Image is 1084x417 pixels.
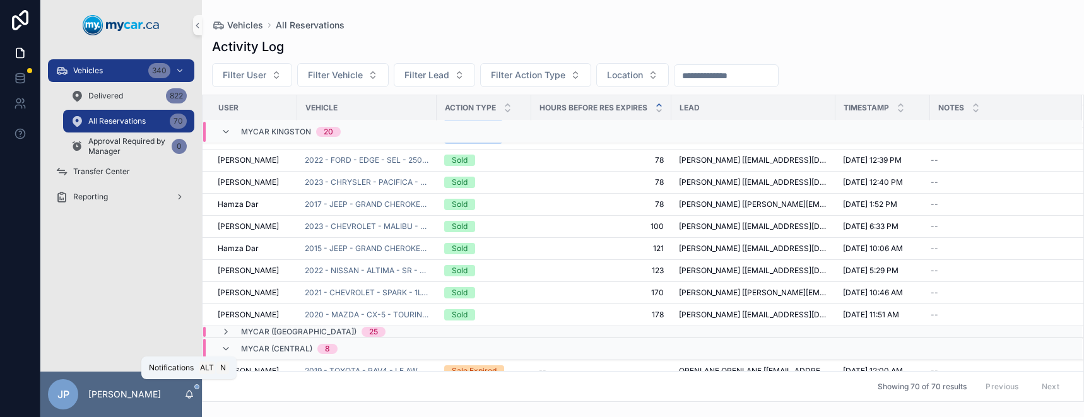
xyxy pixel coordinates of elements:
[452,199,468,210] div: Sold
[218,244,259,254] span: Hamza Dar
[218,366,279,376] span: [PERSON_NAME]
[931,366,938,376] span: --
[305,310,429,320] a: 2020 - MAZDA - CX-5 - TOURING - 251118
[931,177,938,187] span: --
[931,244,938,254] span: --
[218,363,228,373] span: N
[843,288,903,298] span: [DATE] 10:46 AM
[218,199,259,209] span: Hamza Dar
[305,288,429,298] a: 2021 - CHEVROLET - SPARK - 1LT - 251057B
[452,287,468,298] div: Sold
[276,19,345,32] a: All Reservations
[40,50,202,225] div: scrollable content
[539,103,647,113] span: Hours Before Res Expires
[679,244,828,254] span: [PERSON_NAME] [[EMAIL_ADDRESS][DOMAIN_NAME]]
[166,88,187,103] div: 822
[394,63,475,87] button: Select Button
[305,366,429,376] a: 2019 - TOYOTA - RAV4 - LE AWD - 250910A
[308,69,363,81] span: Filter Vehicle
[539,199,664,209] span: 78
[539,177,664,187] span: 78
[539,266,664,276] span: 123
[679,199,828,209] span: [PERSON_NAME] [[PERSON_NAME][EMAIL_ADDRESS][PERSON_NAME][DOMAIN_NAME]]
[931,266,938,276] span: --
[491,69,565,81] span: Filter Action Type
[57,387,69,402] span: JP
[539,221,664,232] span: 100
[404,69,449,81] span: Filter Lead
[680,103,700,113] span: Lead
[878,382,967,392] span: Showing 70 of 70 results
[931,155,938,165] span: --
[369,327,378,337] div: 25
[843,155,902,165] span: [DATE] 12:39 PM
[679,266,828,276] span: [PERSON_NAME] [[EMAIL_ADDRESS][DOMAIN_NAME]]
[83,15,160,35] img: App logo
[73,66,103,76] span: Vehicles
[305,155,429,165] a: 2022 - FORD - EDGE - SEL - 250851
[305,177,429,187] a: 2023 - CHRYSLER - PACIFICA - TOURING L - 250996
[218,155,279,165] span: [PERSON_NAME]
[172,139,187,154] div: 0
[452,265,468,276] div: Sold
[844,103,889,113] span: Timestamp
[539,244,664,254] span: 121
[938,103,964,113] span: Notes
[325,344,330,354] div: 8
[305,221,429,232] a: 2023 - CHEVROLET - MALIBU - LT (1LT) - 251171
[607,69,643,81] span: Location
[480,63,591,87] button: Select Button
[212,19,263,32] a: Vehicles
[149,363,194,373] span: Notifications
[679,177,828,187] span: [PERSON_NAME] [[EMAIL_ADDRESS][DOMAIN_NAME]]
[218,288,279,298] span: [PERSON_NAME]
[48,185,194,208] a: Reporting
[843,366,903,376] span: [DATE] 12:00 AM
[218,310,279,320] span: [PERSON_NAME]
[218,103,239,113] span: User
[241,344,312,354] span: MyCar (Central)
[170,114,187,129] div: 70
[843,310,899,320] span: [DATE] 11:51 AM
[212,38,284,56] h1: Activity Log
[452,243,468,254] div: Sold
[452,155,468,166] div: Sold
[73,192,108,202] span: Reporting
[931,221,938,232] span: --
[679,288,828,298] span: [PERSON_NAME] [[PERSON_NAME][EMAIL_ADDRESS][DOMAIN_NAME]]
[212,63,292,87] button: Select Button
[445,103,496,113] span: Action Type
[200,363,214,373] span: Alt
[931,310,938,320] span: --
[931,288,938,298] span: --
[539,366,546,376] span: --
[843,199,897,209] span: [DATE] 1:52 PM
[305,199,429,209] a: 2017 - JEEP - GRAND CHEROKEE - OVERLAND - 250865
[305,103,338,113] span: Vehicle
[218,266,279,276] span: [PERSON_NAME]
[843,221,898,232] span: [DATE] 6:33 PM
[679,310,828,320] span: [PERSON_NAME] [[EMAIL_ADDRESS][DOMAIN_NAME]]
[843,177,903,187] span: [DATE] 12:40 PM
[452,365,497,377] div: Sale Expired
[305,266,429,276] a: 2022 - NISSAN - ALTIMA - SR - 250712
[223,69,266,81] span: Filter User
[305,244,429,254] a: 2015 - JEEP - GRAND CHEROKEE - OVERLAND - 250803
[539,155,664,165] span: 78
[63,135,194,158] a: Approval Required by Manager0
[88,116,146,126] span: All Reservations
[843,266,898,276] span: [DATE] 5:29 PM
[539,310,664,320] span: 178
[88,388,161,401] p: [PERSON_NAME]
[297,63,389,87] button: Select Button
[452,221,468,232] div: Sold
